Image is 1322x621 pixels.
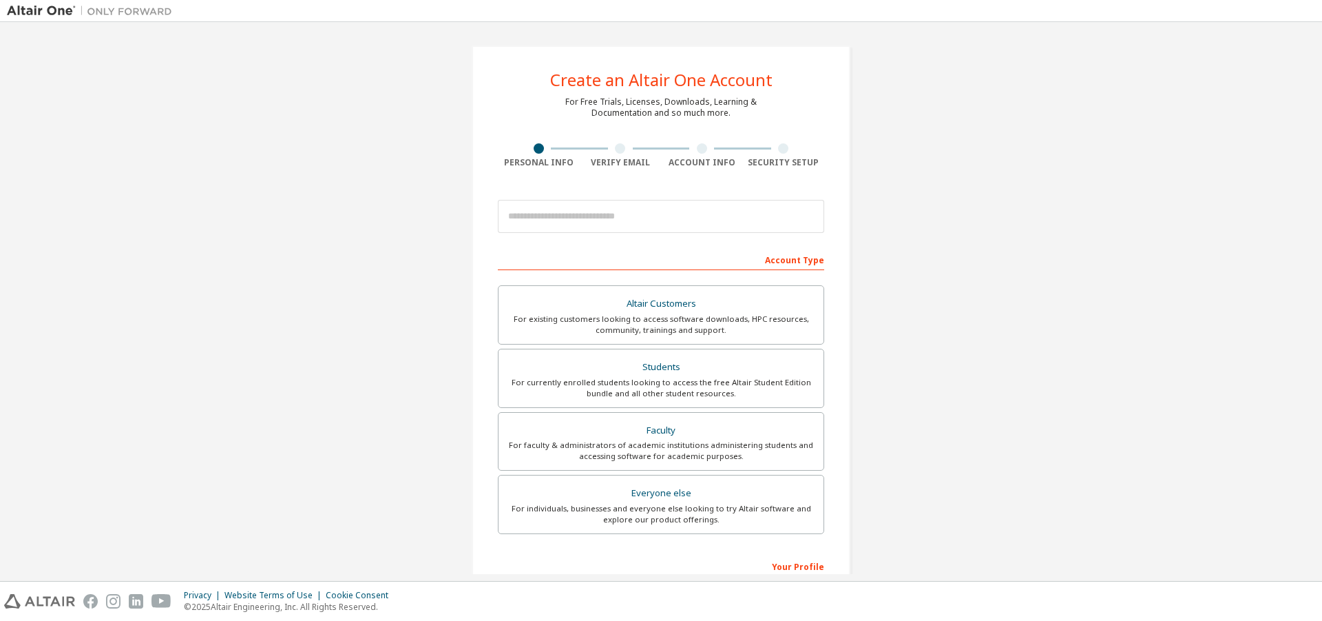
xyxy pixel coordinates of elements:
[498,555,824,577] div: Your Profile
[550,72,773,88] div: Create an Altair One Account
[565,96,757,119] div: For Free Trials, Licenses, Downloads, Learning & Documentation and so much more.
[507,484,815,503] div: Everyone else
[224,590,326,601] div: Website Terms of Use
[4,594,75,609] img: altair_logo.svg
[83,594,98,609] img: facebook.svg
[184,590,224,601] div: Privacy
[507,294,815,314] div: Altair Customers
[129,594,143,609] img: linkedin.svg
[743,157,825,168] div: Security Setup
[507,421,815,440] div: Faculty
[507,314,815,336] div: For existing customers looking to access software downloads, HPC resources, community, trainings ...
[507,377,815,399] div: For currently enrolled students looking to access the free Altair Student Edition bundle and all ...
[184,601,397,613] p: © 2025 Altair Engineering, Inc. All Rights Reserved.
[106,594,120,609] img: instagram.svg
[580,157,662,168] div: Verify Email
[507,440,815,462] div: For faculty & administrators of academic institutions administering students and accessing softwa...
[498,248,824,270] div: Account Type
[7,4,179,18] img: Altair One
[151,594,171,609] img: youtube.svg
[326,590,397,601] div: Cookie Consent
[507,503,815,525] div: For individuals, businesses and everyone else looking to try Altair software and explore our prod...
[498,157,580,168] div: Personal Info
[661,157,743,168] div: Account Info
[507,358,815,377] div: Students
